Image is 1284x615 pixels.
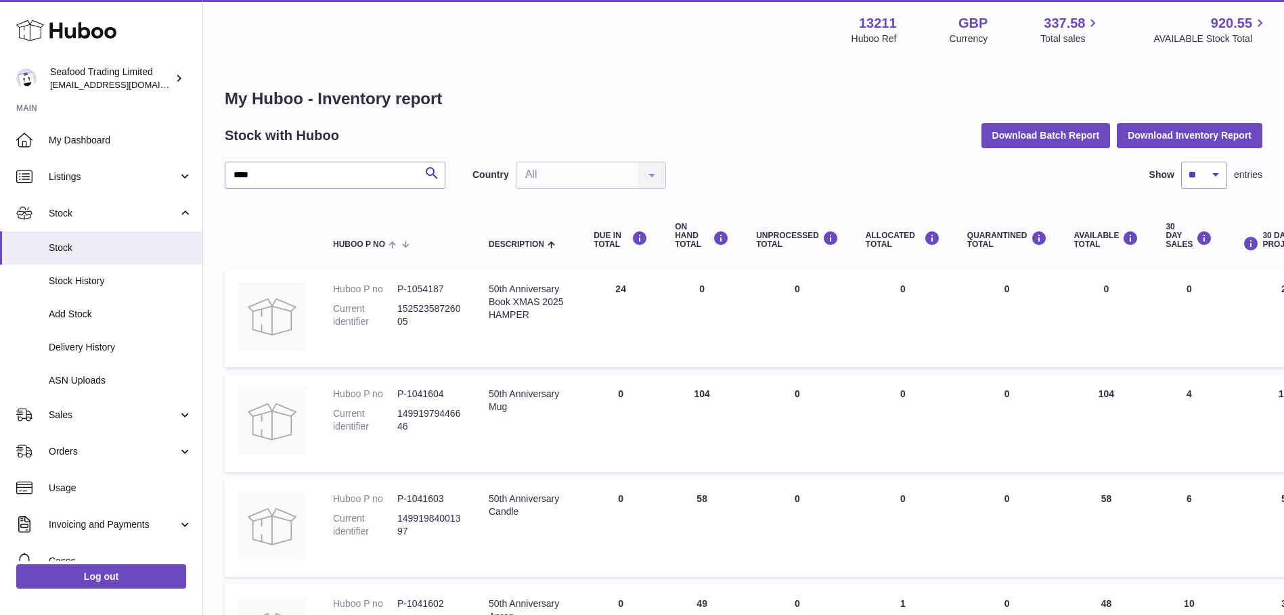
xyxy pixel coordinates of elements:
a: 337.58 Total sales [1040,14,1101,45]
span: Listings [49,170,178,183]
div: ON HAND Total [675,223,729,250]
span: ASN Uploads [49,374,192,387]
span: 337.58 [1044,14,1085,32]
div: AVAILABLE Total [1074,231,1139,249]
a: 920.55 AVAILABLE Stock Total [1153,14,1268,45]
td: 6 [1152,479,1226,577]
div: 50th Anniversary Candle [489,493,567,518]
div: UNPROCESSED Total [756,231,839,249]
span: Delivery History [49,341,192,354]
td: 0 [852,479,954,577]
span: Invoicing and Payments [49,518,178,531]
h1: My Huboo - Inventory report [225,88,1262,110]
span: Huboo P no [333,240,385,249]
span: 0 [1004,493,1010,504]
img: product image [238,283,306,350]
label: Country [472,168,509,181]
span: Stock [49,207,178,220]
span: 0 [1004,283,1010,294]
td: 58 [661,479,743,577]
label: Show [1149,168,1174,181]
div: Seafood Trading Limited [50,66,172,91]
span: 920.55 [1211,14,1252,32]
span: [EMAIL_ADDRESS][DOMAIN_NAME] [50,79,199,90]
td: 0 [852,374,954,472]
span: AVAILABLE Stock Total [1153,32,1268,45]
span: My Dashboard [49,134,192,147]
span: 0 [1004,388,1010,399]
dd: P-1054187 [397,283,462,296]
div: Currency [950,32,988,45]
dd: P-1041602 [397,597,462,610]
dt: Huboo P no [333,597,397,610]
dd: 15252358726005 [397,302,462,328]
dd: 14991984001397 [397,512,462,538]
dt: Current identifier [333,407,397,433]
div: QUARANTINED Total [967,231,1047,249]
dt: Huboo P no [333,388,397,401]
div: 30 DAY SALES [1166,223,1212,250]
div: 50th Anniversary Mug [489,388,567,413]
div: 50th Anniversary Book XMAS 2025 HAMPER [489,283,567,321]
dt: Current identifier [333,302,397,328]
dt: Current identifier [333,512,397,538]
button: Download Inventory Report [1117,123,1262,147]
td: 0 [743,374,852,472]
span: Orders [49,445,178,458]
span: Total sales [1040,32,1101,45]
img: product image [238,388,306,455]
span: Usage [49,482,192,495]
dd: P-1041604 [397,388,462,401]
div: ALLOCATED Total [866,231,940,249]
strong: GBP [958,14,988,32]
td: 0 [661,269,743,367]
td: 0 [743,479,852,577]
div: Huboo Ref [851,32,897,45]
span: Sales [49,409,178,422]
button: Download Batch Report [981,123,1111,147]
td: 58 [1061,479,1153,577]
img: product image [238,493,306,560]
td: 0 [1061,269,1153,367]
dd: P-1041603 [397,493,462,505]
img: online@rickstein.com [16,68,37,89]
div: DUE IN TOTAL [594,231,648,249]
a: Log out [16,564,186,589]
span: Add Stock [49,308,192,321]
span: Stock [49,242,192,254]
td: 104 [1061,374,1153,472]
span: Cases [49,555,192,568]
td: 104 [661,374,743,472]
span: Description [489,240,544,249]
span: entries [1234,168,1262,181]
td: 4 [1152,374,1226,472]
td: 0 [852,269,954,367]
td: 0 [1152,269,1226,367]
td: 24 [580,269,661,367]
span: 0 [1004,598,1010,609]
dt: Huboo P no [333,283,397,296]
span: Stock History [49,275,192,288]
h2: Stock with Huboo [225,127,339,145]
dt: Huboo P no [333,493,397,505]
dd: 14991979446646 [397,407,462,433]
td: 0 [743,269,852,367]
strong: 13211 [859,14,897,32]
td: 0 [580,479,661,577]
td: 0 [580,374,661,472]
